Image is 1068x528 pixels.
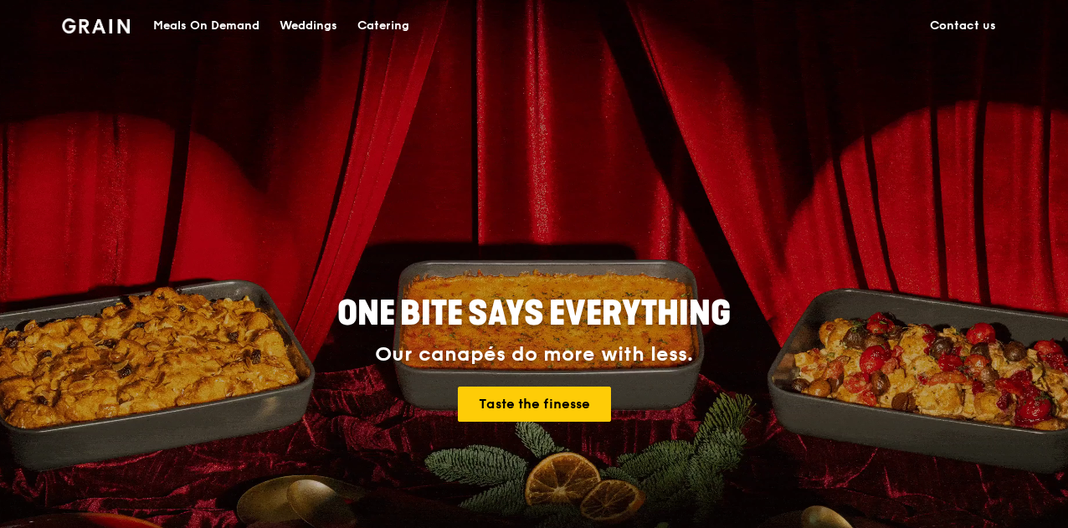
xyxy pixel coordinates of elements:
div: Our canapés do more with less. [233,343,835,367]
img: Grain [62,18,130,33]
span: ONE BITE SAYS EVERYTHING [337,294,731,334]
a: Weddings [270,1,347,51]
div: Weddings [280,1,337,51]
a: Contact us [920,1,1006,51]
div: Meals On Demand [153,1,259,51]
div: Catering [357,1,409,51]
a: Catering [347,1,419,51]
a: Taste the finesse [458,387,611,422]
